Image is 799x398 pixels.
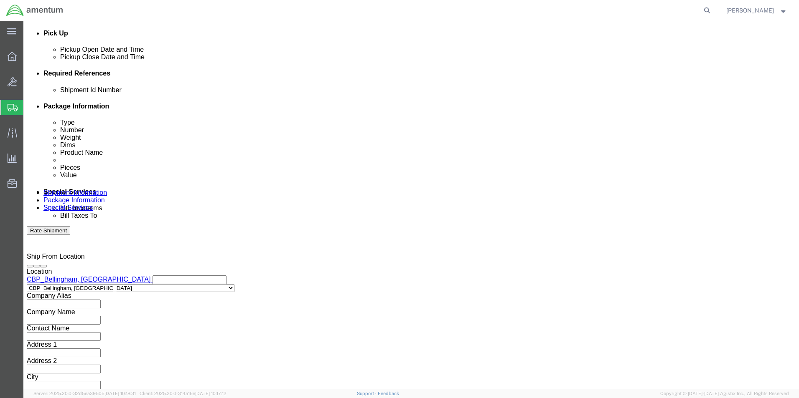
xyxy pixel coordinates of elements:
span: Copyright © [DATE]-[DATE] Agistix Inc., All Rights Reserved [660,390,789,397]
span: [DATE] 10:18:31 [104,391,136,396]
span: Server: 2025.20.0-32d5ea39505 [33,391,136,396]
a: Support [357,391,378,396]
span: [DATE] 10:17:12 [195,391,226,396]
button: [PERSON_NAME] [726,5,788,15]
a: Feedback [378,391,399,396]
iframe: FS Legacy Container [23,21,799,389]
img: logo [6,4,64,17]
span: Matthew Cartier [726,6,774,15]
span: Client: 2025.20.0-314a16e [140,391,226,396]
